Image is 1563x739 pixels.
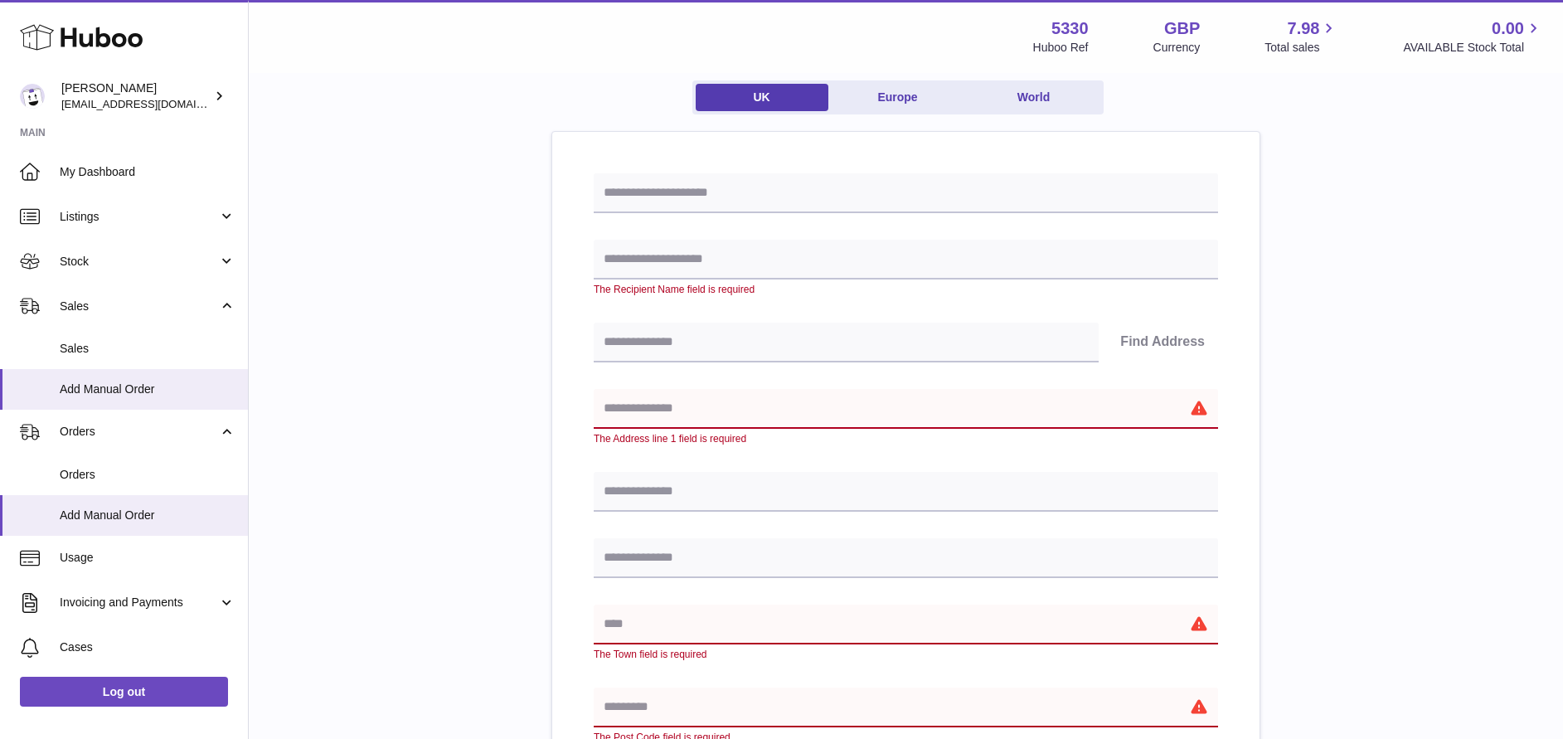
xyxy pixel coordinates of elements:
[1051,17,1089,40] strong: 5330
[1264,40,1338,56] span: Total sales
[60,550,235,566] span: Usage
[60,639,235,655] span: Cases
[1033,40,1089,56] div: Huboo Ref
[594,648,1218,661] div: The Town field is required
[60,254,218,270] span: Stock
[60,382,235,397] span: Add Manual Order
[61,80,211,112] div: [PERSON_NAME]
[60,424,218,440] span: Orders
[1153,40,1201,56] div: Currency
[60,341,235,357] span: Sales
[60,209,218,225] span: Listings
[1492,17,1524,40] span: 0.00
[1164,17,1200,40] strong: GBP
[1288,17,1320,40] span: 7.98
[1403,17,1543,56] a: 0.00 AVAILABLE Stock Total
[832,84,964,111] a: Europe
[20,84,45,109] img: internalAdmin-5330@internal.huboo.com
[60,508,235,523] span: Add Manual Order
[594,283,1218,296] div: The Recipient Name field is required
[60,595,218,610] span: Invoicing and Payments
[60,467,235,483] span: Orders
[594,432,1218,445] div: The Address line 1 field is required
[968,84,1100,111] a: World
[60,164,235,180] span: My Dashboard
[60,299,218,314] span: Sales
[696,84,828,111] a: UK
[1403,40,1543,56] span: AVAILABLE Stock Total
[61,97,244,110] span: [EMAIL_ADDRESS][DOMAIN_NAME]
[1264,17,1338,56] a: 7.98 Total sales
[20,677,228,707] a: Log out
